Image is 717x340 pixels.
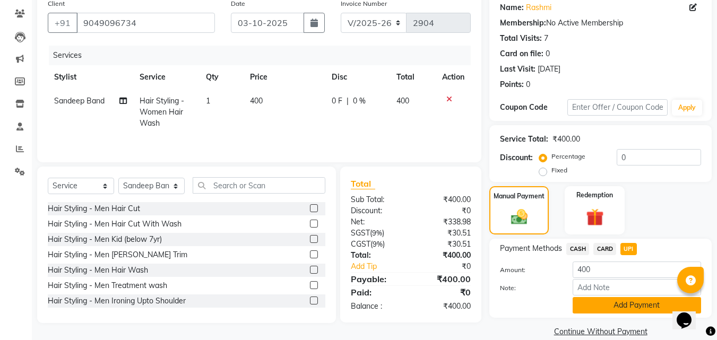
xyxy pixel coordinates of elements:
div: ₹400.00 [552,134,580,145]
div: 0 [526,79,530,90]
th: Total [390,65,436,89]
span: 400 [396,96,409,106]
div: No Active Membership [500,18,701,29]
span: 0 F [332,95,342,107]
div: Service Total: [500,134,548,145]
div: Discount: [500,152,533,163]
span: CARD [593,243,616,255]
div: 7 [544,33,548,44]
div: Total Visits: [500,33,542,44]
input: Search or Scan [193,177,325,194]
div: ( ) [343,228,411,239]
label: Amount: [492,265,564,275]
div: ₹400.00 [411,273,479,285]
div: Hair Styling - Men Treatment wash [48,280,167,291]
span: CASH [566,243,589,255]
span: Hair Styling - Women Hair Wash [140,96,184,128]
div: Last Visit: [500,64,535,75]
label: Redemption [576,190,613,200]
img: _gift.svg [581,206,609,228]
div: ₹30.51 [411,239,479,250]
div: Balance : [343,301,411,312]
div: Total: [343,250,411,261]
label: Fixed [551,165,567,175]
div: ₹0 [411,286,479,299]
div: ₹338.98 [411,216,479,228]
div: ₹400.00 [411,250,479,261]
div: ( ) [343,239,411,250]
span: Payment Methods [500,243,562,254]
input: Enter Offer / Coupon Code [567,99,668,116]
div: Points: [500,79,524,90]
div: ₹0 [422,261,479,272]
div: Net: [343,216,411,228]
div: Hair Styling - Men Kid (below 7yr) [48,234,162,245]
label: Percentage [551,152,585,161]
div: Payable: [343,273,411,285]
span: 0 % [353,95,366,107]
div: Hair Styling - Men Hair Cut With Wash [48,219,182,230]
span: | [347,95,349,107]
div: 0 [546,48,550,59]
div: Paid: [343,286,411,299]
input: Add Note [573,279,701,295]
div: Membership: [500,18,546,29]
div: Hair Styling - Men Ironing Upto Shoulder [48,295,186,307]
span: 400 [250,96,263,106]
input: Search by Name/Mobile/Email/Code [76,13,215,33]
div: ₹400.00 [411,301,479,312]
span: 1 [206,96,210,106]
label: Note: [492,283,564,293]
div: ₹400.00 [411,194,479,205]
th: Qty [200,65,244,89]
button: Add Payment [573,297,701,313]
div: Hair Styling - Men [PERSON_NAME] Trim [48,249,187,260]
span: Sandeep Band [54,96,105,106]
div: Sub Total: [343,194,411,205]
input: Amount [573,261,701,278]
div: Hair Styling - Men Hair Cut [48,203,140,214]
span: UPI [620,243,637,255]
span: 9% [373,240,383,248]
th: Service [133,65,200,89]
div: ₹0 [411,205,479,216]
div: Name: [500,2,524,13]
div: [DATE] [538,64,560,75]
a: Continue Without Payment [491,326,710,337]
span: 9% [372,229,382,237]
div: Card on file: [500,48,543,59]
a: Add Tip [343,261,422,272]
div: ₹30.51 [411,228,479,239]
th: Action [436,65,471,89]
div: Discount: [343,205,411,216]
iframe: chat widget [672,298,706,329]
th: Price [244,65,325,89]
th: Disc [325,65,390,89]
a: Rashmi [526,2,551,13]
span: SGST [351,228,370,238]
span: Total [351,178,375,189]
div: Services [49,46,479,65]
img: _cash.svg [506,207,533,226]
button: +91 [48,13,77,33]
div: Coupon Code [500,102,567,113]
div: Hair Styling - Men Hair Wash [48,265,148,276]
button: Apply [672,100,702,116]
th: Stylist [48,65,133,89]
span: CGST [351,239,370,249]
label: Manual Payment [494,191,545,201]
